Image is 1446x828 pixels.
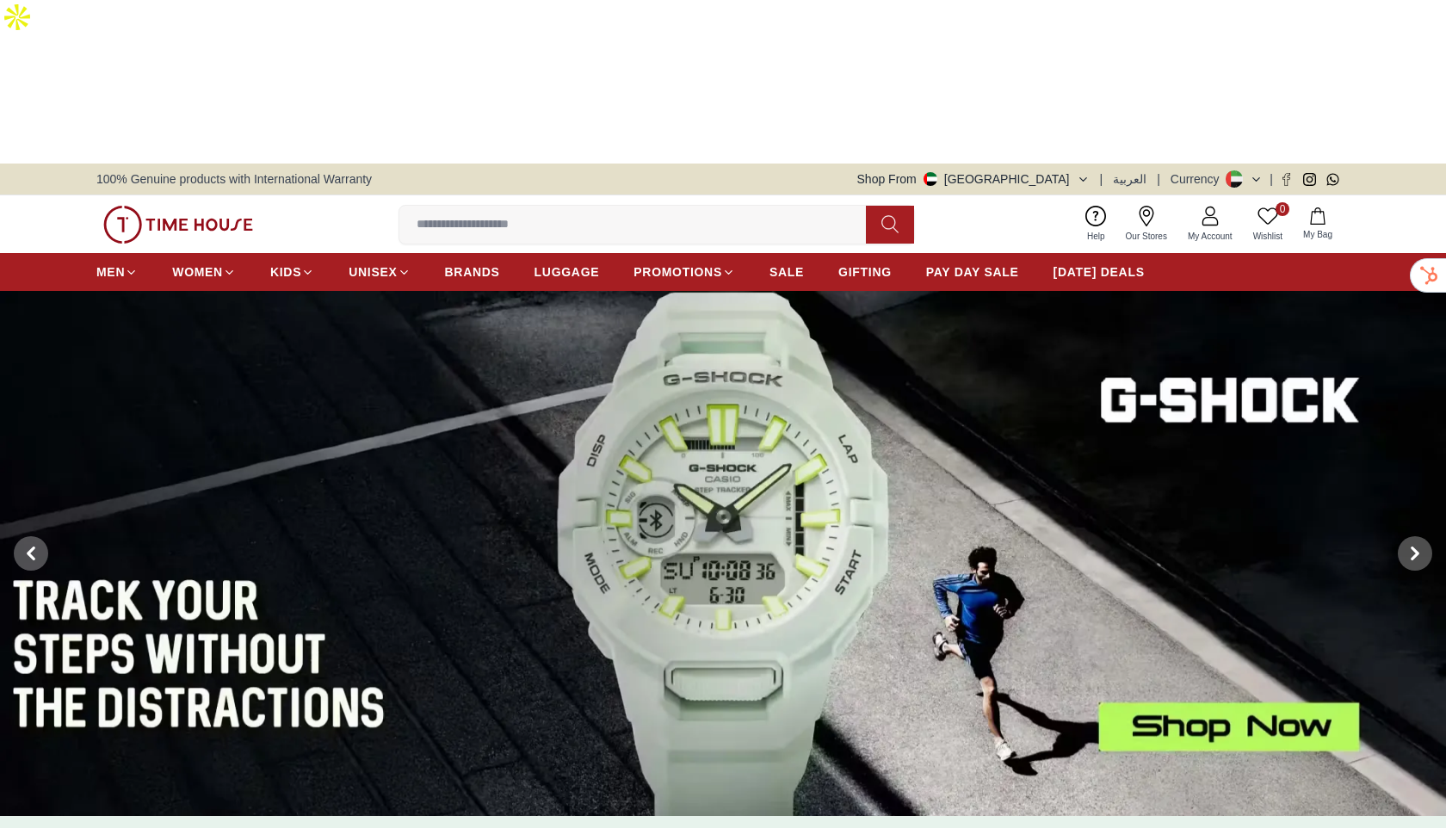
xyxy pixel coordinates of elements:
span: 100% Genuine products with International Warranty [96,170,372,188]
span: Wishlist [1246,230,1289,243]
span: KIDS [270,263,301,281]
span: 0 [1276,202,1289,216]
span: SALE [769,263,804,281]
a: Help [1077,202,1115,246]
span: WOMEN [172,263,223,281]
span: UNISEX [349,263,397,281]
span: Our Stores [1119,230,1174,243]
span: MEN [96,263,125,281]
span: | [1270,170,1273,188]
span: LUGGAGE [535,263,600,281]
a: SALE [769,256,804,287]
a: PROMOTIONS [633,256,735,287]
a: KIDS [270,256,314,287]
button: My Bag [1293,204,1343,244]
a: [DATE] DEALS [1054,256,1145,287]
a: Whatsapp [1326,173,1339,186]
button: Shop From[GEOGRAPHIC_DATA] [857,170,1090,188]
a: UNISEX [349,256,410,287]
span: PAY DAY SALE [926,263,1019,281]
a: Our Stores [1115,202,1177,246]
span: Help [1080,230,1112,243]
span: BRANDS [445,263,500,281]
button: العربية [1113,170,1146,188]
div: Currency [1171,170,1227,188]
a: 0Wishlist [1243,202,1293,246]
span: GIFTING [838,263,892,281]
a: Instagram [1303,173,1316,186]
span: PROMOTIONS [633,263,722,281]
span: My Bag [1296,228,1339,241]
a: MEN [96,256,138,287]
a: PAY DAY SALE [926,256,1019,287]
a: WOMEN [172,256,236,287]
a: BRANDS [445,256,500,287]
span: [DATE] DEALS [1054,263,1145,281]
span: | [1157,170,1160,188]
img: ... [103,206,253,244]
span: | [1100,170,1103,188]
a: LUGGAGE [535,256,600,287]
img: United Arab Emirates [924,172,937,186]
a: GIFTING [838,256,892,287]
a: Facebook [1280,173,1293,186]
span: My Account [1181,230,1239,243]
